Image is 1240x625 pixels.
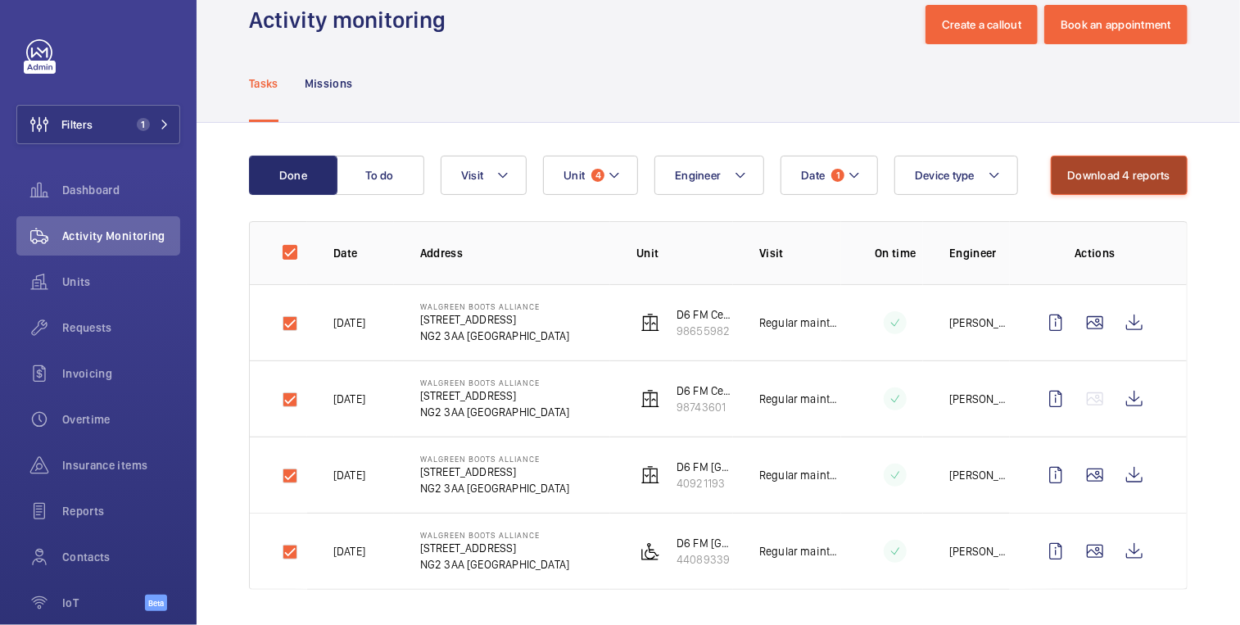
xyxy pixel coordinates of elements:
[333,543,365,559] p: [DATE]
[563,169,585,182] span: Unit
[915,169,975,182] span: Device type
[62,595,145,611] span: IoT
[640,465,660,485] img: elevator.svg
[677,459,733,475] p: D6 FM [GEOGRAPHIC_DATA] (WBA04419) No 128
[441,156,527,195] button: Visit
[636,245,733,261] p: Unit
[759,467,841,483] p: Regular maintenance
[62,228,180,244] span: Activity Monitoring
[420,328,570,344] p: NG2 3AA [GEOGRAPHIC_DATA]
[62,319,180,336] span: Requests
[137,118,150,131] span: 1
[925,5,1038,44] button: Create a callout
[801,169,825,182] span: Date
[640,389,660,409] img: elevator.svg
[949,543,1010,559] p: [PERSON_NAME]
[61,116,93,133] span: Filters
[333,467,365,483] p: [DATE]
[677,399,733,415] p: 98743601
[420,454,570,464] p: Walgreen Boots Alliance
[249,156,337,195] button: Done
[420,480,570,496] p: NG2 3AA [GEOGRAPHIC_DATA]
[781,156,878,195] button: Date1
[654,156,764,195] button: Engineer
[640,541,660,561] img: platform_lift.svg
[249,75,278,92] p: Tasks
[461,169,483,182] span: Visit
[420,530,570,540] p: Walgreen Boots Alliance
[759,543,841,559] p: Regular maintenance
[949,391,1010,407] p: [PERSON_NAME]
[420,464,570,480] p: [STREET_ADDRESS]
[640,313,660,333] img: elevator.svg
[62,549,180,565] span: Contacts
[62,274,180,290] span: Units
[16,105,180,144] button: Filters1
[333,315,365,331] p: [DATE]
[759,315,841,331] p: Regular maintenance
[949,315,1010,331] p: [PERSON_NAME]
[305,75,353,92] p: Missions
[894,156,1018,195] button: Device type
[591,169,604,182] span: 4
[677,383,733,399] p: D6 FM Centre (WBA12039) No 132
[62,182,180,198] span: Dashboard
[420,311,570,328] p: [STREET_ADDRESS]
[677,306,733,323] p: D6 FM Centre (WBA04380) No 133
[62,503,180,519] span: Reports
[420,301,570,311] p: Walgreen Boots Alliance
[249,5,455,35] h1: Activity monitoring
[420,540,570,556] p: [STREET_ADDRESS]
[949,245,1010,261] p: Engineer
[420,245,610,261] p: Address
[1036,245,1154,261] p: Actions
[831,169,844,182] span: 1
[62,411,180,428] span: Overtime
[420,556,570,573] p: NG2 3AA [GEOGRAPHIC_DATA]
[1051,156,1188,195] button: Download 4 reports
[543,156,638,195] button: Unit4
[333,391,365,407] p: [DATE]
[677,535,733,551] p: D6 FM [GEOGRAPHIC_DATA] (Scissor) (WBA12076) No 122
[949,467,1010,483] p: [PERSON_NAME]
[145,595,167,611] span: Beta
[677,323,733,339] p: 98655982
[1044,5,1188,44] button: Book an appointment
[336,156,424,195] button: To do
[62,457,180,473] span: Insurance items
[677,475,733,491] p: 40921193
[759,391,841,407] p: Regular maintenance
[62,365,180,382] span: Invoicing
[420,378,570,387] p: Walgreen Boots Alliance
[677,551,733,568] p: 44089339
[759,245,841,261] p: Visit
[420,387,570,404] p: [STREET_ADDRESS]
[675,169,721,182] span: Engineer
[420,404,570,420] p: NG2 3AA [GEOGRAPHIC_DATA]
[333,245,394,261] p: Date
[867,245,923,261] p: On time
